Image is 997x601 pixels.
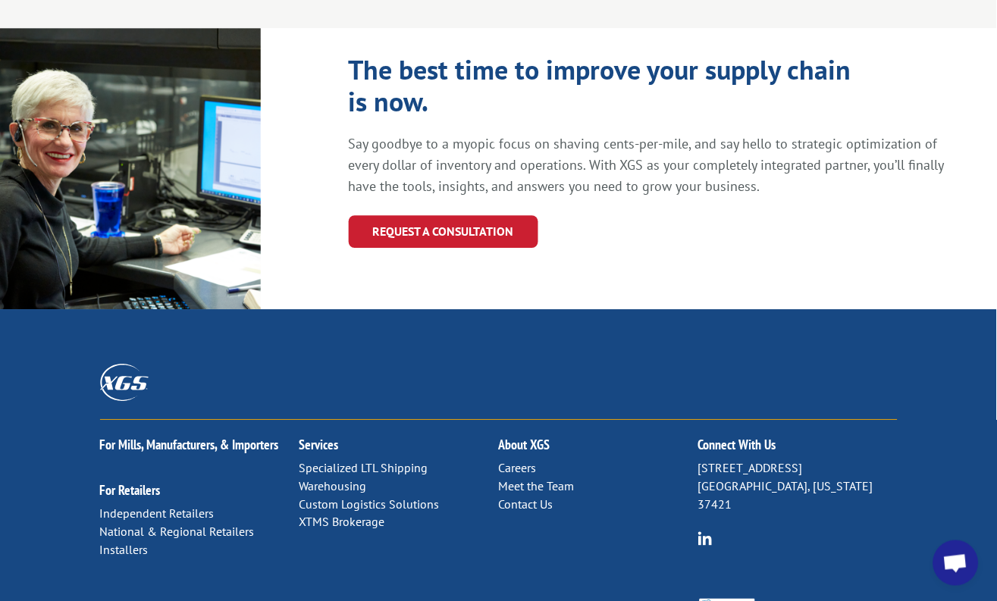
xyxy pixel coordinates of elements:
[698,438,898,459] h2: Connect With Us
[100,506,215,521] a: Independent Retailers
[100,481,161,499] a: For Retailers
[499,496,553,512] a: Contact Us
[299,460,428,475] a: Specialized LTL Shipping
[299,478,367,493] a: Warehousing
[299,436,339,453] a: Services
[349,133,948,197] p: Say goodbye to a myopic focus on shaving cents-per-mile, and say hello to strategic optimization ...
[100,524,255,539] a: National & Regional Retailers
[933,540,979,586] div: Open chat
[499,436,550,453] a: About XGS
[698,459,898,513] p: [STREET_ADDRESS] [GEOGRAPHIC_DATA], [US_STATE] 37421
[499,478,575,493] a: Meet the Team
[100,436,279,453] a: For Mills, Manufacturers, & Importers
[100,364,149,401] img: XGS_Logos_ALL_2024_All_White
[698,531,713,546] img: group-6
[100,542,149,557] a: Installers
[349,54,864,125] h1: The best time to improve your supply chain is now.
[499,460,537,475] a: Careers
[299,514,385,529] a: XTMS Brokerage
[349,215,538,248] a: REQUEST A CONSULTATION
[299,496,440,512] a: Custom Logistics Solutions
